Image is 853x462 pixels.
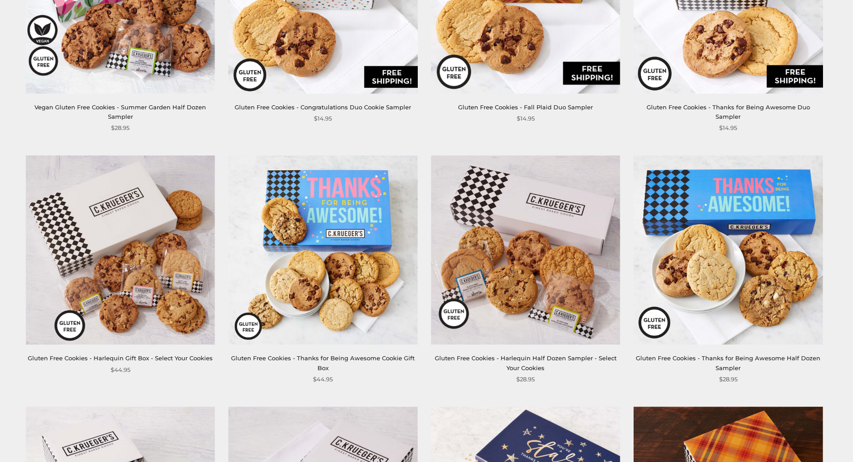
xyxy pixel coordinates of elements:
a: Gluten Free Cookies - Harlequin Half Dozen Sampler - Select Your Cookies [435,354,617,371]
a: Gluten Free Cookies - Thanks for Being Awesome Half Dozen Sampler [636,354,820,371]
span: $14.95 [719,123,737,133]
a: Gluten Free Cookies - Harlequin Gift Box - Select Your Cookies [28,354,213,362]
a: Vegan Gluten Free Cookies - Summer Garden Half Dozen Sampler [34,104,206,120]
span: $28.95 [111,123,129,133]
img: Gluten Free Cookies - Harlequin Gift Box - Select Your Cookies [26,155,215,345]
a: Gluten Free Cookies - Fall Plaid Duo Sampler [458,104,593,111]
span: $14.95 [314,114,332,123]
a: Gluten Free Cookies - Congratulations Duo Cookie Sampler [235,104,411,111]
a: Gluten Free Cookies - Thanks for Being Awesome Cookie Gift Box [231,354,415,371]
span: $44.95 [111,365,130,375]
span: $28.95 [719,375,737,384]
span: $44.95 [313,375,333,384]
img: Gluten Free Cookies - Thanks for Being Awesome Half Dozen Sampler [634,155,823,345]
span: $28.95 [516,375,535,384]
a: Gluten Free Cookies - Thanks for Being Awesome Duo Sampler [647,104,810,120]
img: Gluten Free Cookies - Thanks for Being Awesome Cookie Gift Box [228,155,417,345]
span: $14.95 [517,114,535,123]
img: Gluten Free Cookies - Harlequin Half Dozen Sampler - Select Your Cookies [431,155,620,345]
